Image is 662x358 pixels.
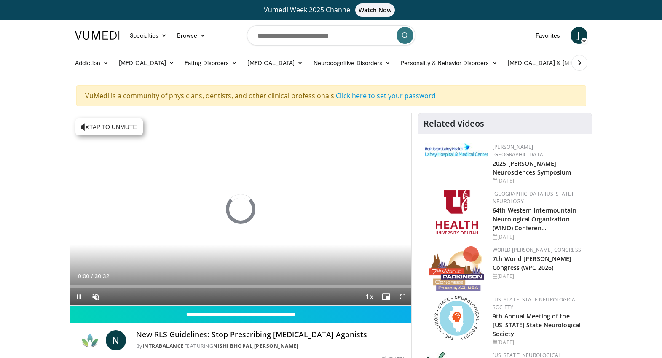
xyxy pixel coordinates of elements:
[87,288,104,305] button: Unmute
[70,113,412,306] video-js: Video Player
[247,25,415,46] input: Search topics, interventions
[493,272,585,280] div: [DATE]
[106,330,126,350] a: N
[493,339,585,346] div: [DATE]
[394,288,411,305] button: Fullscreen
[70,285,412,288] div: Progress Bar
[77,330,102,350] img: IntraBalance
[361,288,378,305] button: Playback Rate
[75,118,143,135] button: Tap to unmute
[75,31,120,40] img: VuMedi Logo
[396,54,502,71] a: Personality & Behavior Disorders
[378,288,394,305] button: Enable picture-in-picture mode
[493,246,581,253] a: World [PERSON_NAME] Congress
[503,54,623,71] a: [MEDICAL_DATA] & [MEDICAL_DATA]
[493,233,585,241] div: [DATE]
[142,342,184,350] a: IntraBalance
[434,296,479,340] img: 71a8b48c-8850-4916-bbdd-e2f3ccf11ef9.png.150x105_q85_autocrop_double_scale_upscale_version-0.2.png
[94,273,109,280] span: 30:32
[493,206,576,232] a: 64th Western Intermountain Neurological Organization (WINO) Conferen…
[493,296,578,311] a: [US_STATE] State Neurological Society
[308,54,396,71] a: Neurocognitive Disorders
[172,27,211,44] a: Browse
[125,27,172,44] a: Specialties
[70,288,87,305] button: Pause
[493,177,585,185] div: [DATE]
[136,330,405,339] h4: New RLS Guidelines: Stop Prescribing [MEDICAL_DATA] Agonists
[423,118,484,129] h4: Related Videos
[436,190,478,234] img: f6362829-b0a3-407d-a044-59546adfd345.png.150x105_q85_autocrop_double_scale_upscale_version-0.2.png
[91,273,93,280] span: /
[76,85,586,106] div: VuMedi is a community of physicians, dentists, and other clinical professionals.
[493,190,573,205] a: [GEOGRAPHIC_DATA][US_STATE] Neurology
[355,3,395,17] span: Watch Now
[136,342,405,350] div: By FEATURING ,
[70,54,114,71] a: Addiction
[493,255,571,272] a: 7th World [PERSON_NAME] Congress (WPC 2026)
[180,54,242,71] a: Eating Disorders
[336,91,436,100] a: Click here to set your password
[531,27,566,44] a: Favorites
[254,342,299,350] a: [PERSON_NAME]
[242,54,308,71] a: [MEDICAL_DATA]
[78,273,89,280] span: 0:00
[114,54,180,71] a: [MEDICAL_DATA]
[493,312,581,338] a: 9th Annual Meeting of the [US_STATE] State Neurological Society
[213,342,252,350] a: Nishi Bhopal
[493,143,545,158] a: [PERSON_NAME][GEOGRAPHIC_DATA]
[76,3,586,17] a: Vumedi Week 2025 ChannelWatch Now
[429,246,484,291] img: 16fe1da8-a9a0-4f15-bd45-1dd1acf19c34.png.150x105_q85_autocrop_double_scale_upscale_version-0.2.png
[425,143,488,157] img: e7977282-282c-4444-820d-7cc2733560fd.jpg.150x105_q85_autocrop_double_scale_upscale_version-0.2.jpg
[493,159,571,176] a: 2025 [PERSON_NAME] Neurosciences Symposium
[571,27,587,44] a: J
